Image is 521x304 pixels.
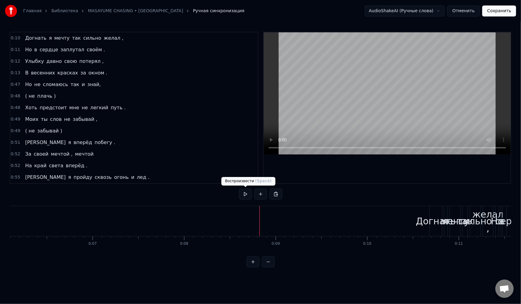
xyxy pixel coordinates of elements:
[11,139,20,146] span: 0:51
[42,81,69,88] span: сломаюсь
[63,116,71,123] span: не
[81,81,85,88] span: и
[491,214,503,228] div: Но
[472,208,504,235] div: желал ,
[11,105,20,111] span: 0:48
[23,8,42,14] a: Главная
[87,81,101,88] span: знай,
[37,92,56,100] span: плачь )
[11,128,20,134] span: 0:49
[67,174,72,181] span: я
[24,174,66,181] span: [PERSON_NAME]
[48,34,52,42] span: я
[416,214,456,228] div: Догнать
[272,241,280,246] div: 0:09
[24,127,35,134] span: ( не
[88,8,183,14] a: MASAYUME CHASING • [GEOGRAPHIC_DATA]
[83,34,102,42] span: сильно
[89,241,97,246] div: 0:07
[193,8,244,14] span: Ручная синхронизация
[73,139,93,146] span: вперёд
[94,139,116,146] span: побегу .
[64,58,78,65] span: свою
[11,35,20,41] span: 0:10
[482,5,516,16] button: Сохранить
[57,69,78,76] span: красках
[24,92,35,100] span: ( не
[46,58,63,65] span: давно
[24,34,47,42] span: Догнать
[48,162,64,169] span: света
[86,46,106,53] span: своём .
[33,150,49,157] span: своей
[114,174,129,181] span: огонь
[24,150,32,157] span: За
[37,127,63,134] span: забывай )
[495,280,514,298] div: Открытый чат
[441,214,469,228] div: мечту
[110,104,126,111] span: путь .
[40,116,48,123] span: ты
[79,58,104,65] span: потерял ,
[24,104,38,111] span: Хоть
[24,58,45,65] span: Улыбку
[80,69,87,76] span: за
[11,163,20,169] span: 0:52
[447,5,480,16] button: Отменить
[30,69,56,76] span: весенних
[11,47,20,53] span: 0:11
[23,8,244,14] nav: breadcrumb
[50,150,73,157] span: мечтой ,
[81,104,88,111] span: не
[39,104,67,111] span: предстоит
[180,241,188,246] div: 0:08
[71,34,81,42] span: так
[24,162,32,169] span: На
[363,241,371,246] div: 0:10
[458,214,492,228] div: сильно
[34,81,41,88] span: не
[103,34,124,42] span: желал ,
[54,34,70,42] span: мечту
[73,174,93,181] span: пройду
[24,81,32,88] span: Но
[88,69,108,76] span: окном .
[11,116,20,122] span: 0:49
[131,174,135,181] span: и
[24,139,66,146] span: [PERSON_NAME]
[11,81,20,88] span: 0:47
[24,116,39,123] span: Моих
[94,174,112,181] span: сквозь
[72,116,98,123] span: забывай ,
[11,174,20,180] span: 0:55
[221,177,275,186] div: Воспроизвести
[69,104,80,111] span: мне
[457,214,473,228] div: так
[34,162,47,169] span: край
[24,46,32,53] span: Но
[136,174,150,181] span: лед .
[11,70,20,76] span: 0:13
[11,93,20,99] span: 0:48
[60,46,85,53] span: заплутал
[90,104,109,111] span: легкий
[455,241,463,246] div: 0:11
[255,179,272,183] span: ( Space )
[24,69,29,76] span: В
[5,5,17,17] img: youka
[39,46,59,53] span: сердце
[51,8,78,14] a: Библиотека
[67,139,72,146] span: я
[49,116,62,123] span: слов
[34,46,38,53] span: в
[11,151,20,157] span: 0:52
[11,58,20,64] span: 0:12
[70,81,80,88] span: так
[65,162,88,169] span: вперёд .
[74,150,94,157] span: мечтой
